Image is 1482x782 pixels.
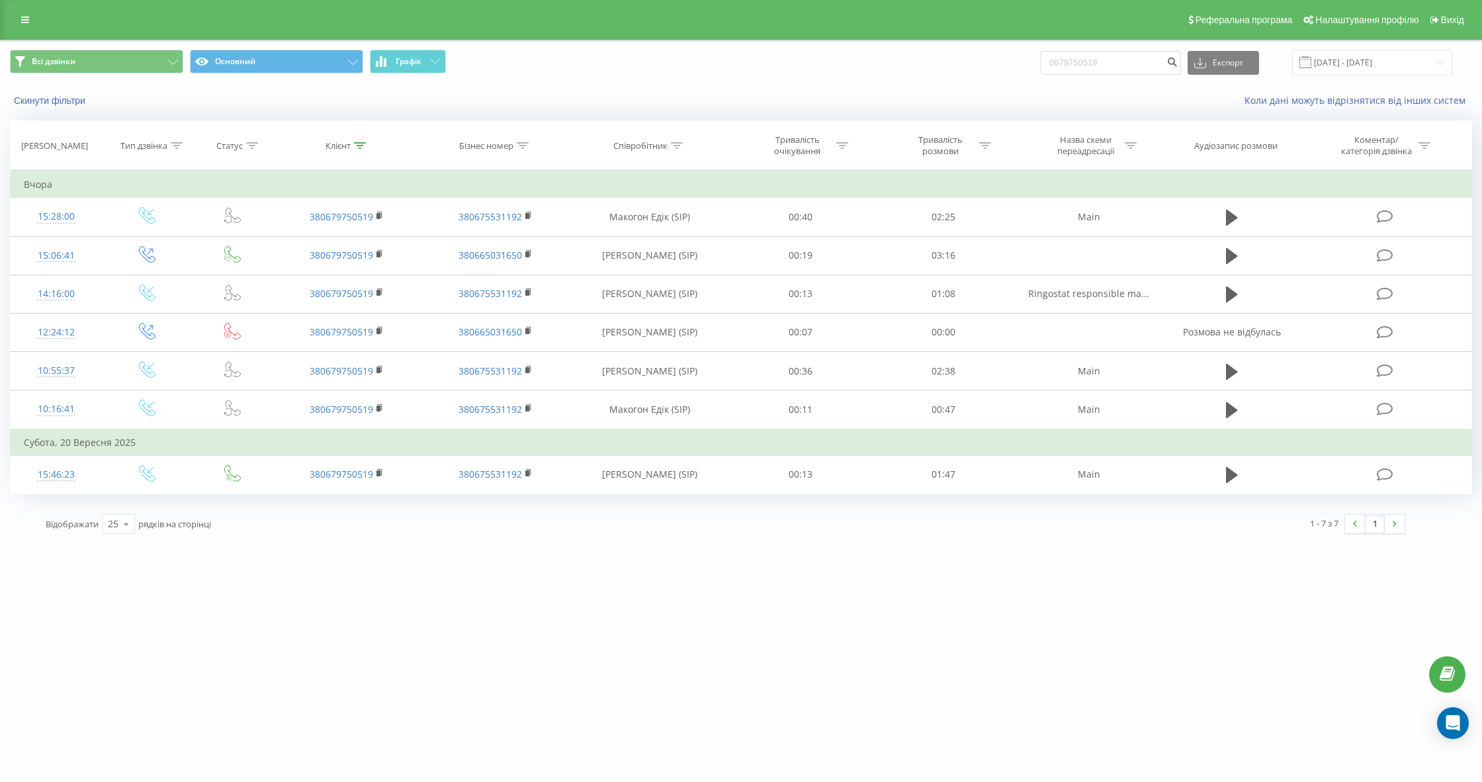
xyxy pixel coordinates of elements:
div: Тип дзвінка [120,140,167,152]
button: Всі дзвінки [10,50,183,73]
a: 380675531192 [458,287,522,300]
a: 380679750519 [310,468,373,480]
span: Розмова не відбулась [1183,326,1281,338]
td: [PERSON_NAME] (SIP) [570,236,730,275]
div: Співробітник [613,140,668,152]
span: Ringostat responsible ma... [1028,287,1149,300]
span: рядків на сторінці [138,518,211,530]
button: Основний [190,50,363,73]
a: 380679750519 [310,249,373,261]
td: 00:40 [729,198,872,236]
a: 380665031650 [458,249,522,261]
div: Open Intercom Messenger [1437,707,1469,739]
a: 380675531192 [458,468,522,480]
div: 15:28:00 [24,204,89,230]
td: 00:11 [729,390,872,429]
div: 14:16:00 [24,281,89,307]
td: [PERSON_NAME] (SIP) [570,275,730,313]
td: 00:13 [729,455,872,494]
td: Вчора [11,171,1472,198]
div: Статус [216,140,243,152]
div: Клієнт [326,140,351,152]
div: 10:16:41 [24,396,89,422]
td: 01:08 [872,275,1015,313]
div: 15:06:41 [24,243,89,269]
div: Аудіозапис розмови [1194,140,1278,152]
div: 15:46:23 [24,462,89,488]
td: [PERSON_NAME] (SIP) [570,455,730,494]
td: 00:36 [729,352,872,390]
a: 380679750519 [310,210,373,223]
td: 00:47 [872,390,1015,429]
div: 1 - 7 з 7 [1310,517,1338,530]
button: Графік [370,50,446,73]
div: [PERSON_NAME] [21,140,88,152]
td: Макогон Едік (SIP) [570,390,730,429]
td: Субота, 20 Вересня 2025 [11,429,1472,456]
span: Налаштування профілю [1315,15,1418,25]
div: 10:55:37 [24,358,89,384]
a: 380675531192 [458,210,522,223]
td: 00:13 [729,275,872,313]
td: 01:47 [872,455,1015,494]
button: Скинути фільтри [10,95,92,107]
td: Main [1015,390,1163,429]
a: 380679750519 [310,365,373,377]
span: Відображати [46,518,99,530]
input: Пошук за номером [1041,51,1181,75]
div: Тривалість розмови [905,134,976,157]
span: Реферальна програма [1196,15,1293,25]
a: 380679750519 [310,403,373,415]
button: Експорт [1188,51,1259,75]
a: 380665031650 [458,326,522,338]
td: Main [1015,198,1163,236]
td: [PERSON_NAME] (SIP) [570,352,730,390]
td: 00:00 [872,313,1015,351]
td: 00:19 [729,236,872,275]
td: [PERSON_NAME] (SIP) [570,313,730,351]
span: Всі дзвінки [32,56,75,67]
div: Коментар/категорія дзвінка [1338,134,1415,157]
div: 12:24:12 [24,320,89,345]
td: 03:16 [872,236,1015,275]
td: 00:07 [729,313,872,351]
a: 380679750519 [310,287,373,300]
a: 1 [1365,515,1385,533]
a: Коли дані можуть відрізнятися вiд інших систем [1244,94,1472,107]
div: Тривалість очікування [762,134,833,157]
div: 25 [108,517,118,531]
td: 02:38 [872,352,1015,390]
span: Вихід [1441,15,1464,25]
td: Main [1015,352,1163,390]
td: Макогон Едік (SIP) [570,198,730,236]
span: Графік [396,57,421,66]
a: 380675531192 [458,403,522,415]
a: 380675531192 [458,365,522,377]
a: 380679750519 [310,326,373,338]
div: Назва схеми переадресації [1051,134,1121,157]
div: Бізнес номер [459,140,513,152]
td: 02:25 [872,198,1015,236]
td: Main [1015,455,1163,494]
